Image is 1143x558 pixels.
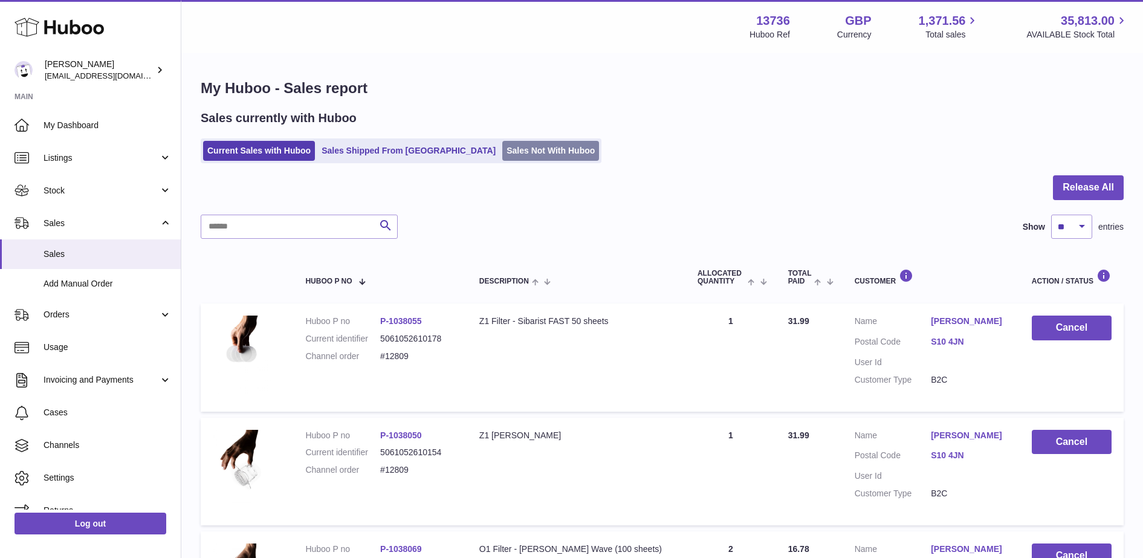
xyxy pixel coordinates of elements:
[201,79,1124,98] h1: My Huboo - Sales report
[685,418,776,525] td: 1
[925,29,979,41] span: Total sales
[44,440,172,451] span: Channels
[919,13,980,41] a: 1,371.56 Total sales
[305,277,352,285] span: Huboo P no
[1023,221,1045,233] label: Show
[855,269,1008,285] div: Customer
[479,430,673,441] div: Z1 [PERSON_NAME]
[855,336,931,351] dt: Postal Code
[380,351,455,362] dd: #12809
[931,543,1008,555] a: [PERSON_NAME]
[1098,221,1124,233] span: entries
[305,333,380,345] dt: Current identifier
[380,447,455,458] dd: 5061052610154
[931,450,1008,461] a: S10 4JN
[44,374,159,386] span: Invoicing and Payments
[305,430,380,441] dt: Huboo P no
[1053,175,1124,200] button: Release All
[1061,13,1115,29] span: 35,813.00
[750,29,790,41] div: Huboo Ref
[380,316,422,326] a: P-1038055
[855,316,931,330] dt: Name
[44,278,172,290] span: Add Manual Order
[305,351,380,362] dt: Channel order
[479,316,673,327] div: Z1 Filter - Sibarist FAST 50 sheets
[305,464,380,476] dt: Channel order
[44,218,159,229] span: Sales
[380,464,455,476] dd: #12809
[837,29,872,41] div: Currency
[855,488,931,499] dt: Customer Type
[1032,269,1112,285] div: Action / Status
[788,544,809,554] span: 16.78
[855,357,931,368] dt: User Id
[15,61,33,79] img: internalAdmin-13736@internal.huboo.com
[44,309,159,320] span: Orders
[1032,430,1112,455] button: Cancel
[44,248,172,260] span: Sales
[855,430,931,444] dt: Name
[931,336,1008,348] a: S10 4JN
[698,270,745,285] span: ALLOCATED Quantity
[317,141,500,161] a: Sales Shipped From [GEOGRAPHIC_DATA]
[213,430,273,510] img: 137361742778689.png
[788,270,812,285] span: Total paid
[931,488,1008,499] dd: B2C
[203,141,315,161] a: Current Sales with Huboo
[788,430,809,440] span: 31.99
[45,59,154,82] div: [PERSON_NAME]
[1026,29,1128,41] span: AVAILABLE Stock Total
[45,71,178,80] span: [EMAIL_ADDRESS][DOMAIN_NAME]
[44,472,172,484] span: Settings
[845,13,871,29] strong: GBP
[44,120,172,131] span: My Dashboard
[479,543,673,555] div: O1 Filter - [PERSON_NAME] Wave (100 sheets)
[502,141,599,161] a: Sales Not With Huboo
[44,342,172,353] span: Usage
[201,110,357,126] h2: Sales currently with Huboo
[931,316,1008,327] a: [PERSON_NAME]
[931,374,1008,386] dd: B2C
[44,407,172,418] span: Cases
[855,543,931,558] dt: Name
[756,13,790,29] strong: 13736
[855,450,931,464] dt: Postal Code
[855,374,931,386] dt: Customer Type
[44,505,172,516] span: Returns
[44,185,159,196] span: Stock
[305,316,380,327] dt: Huboo P no
[1026,13,1128,41] a: 35,813.00 AVAILABLE Stock Total
[931,430,1008,441] a: [PERSON_NAME]
[788,316,809,326] span: 31.99
[855,470,931,482] dt: User Id
[919,13,966,29] span: 1,371.56
[305,543,380,555] dt: Huboo P no
[44,152,159,164] span: Listings
[1032,316,1112,340] button: Cancel
[380,544,422,554] a: P-1038069
[479,277,529,285] span: Description
[213,316,273,396] img: 137361742779201.jpeg
[380,333,455,345] dd: 5061052610178
[305,447,380,458] dt: Current identifier
[685,303,776,411] td: 1
[380,430,422,440] a: P-1038050
[15,513,166,534] a: Log out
